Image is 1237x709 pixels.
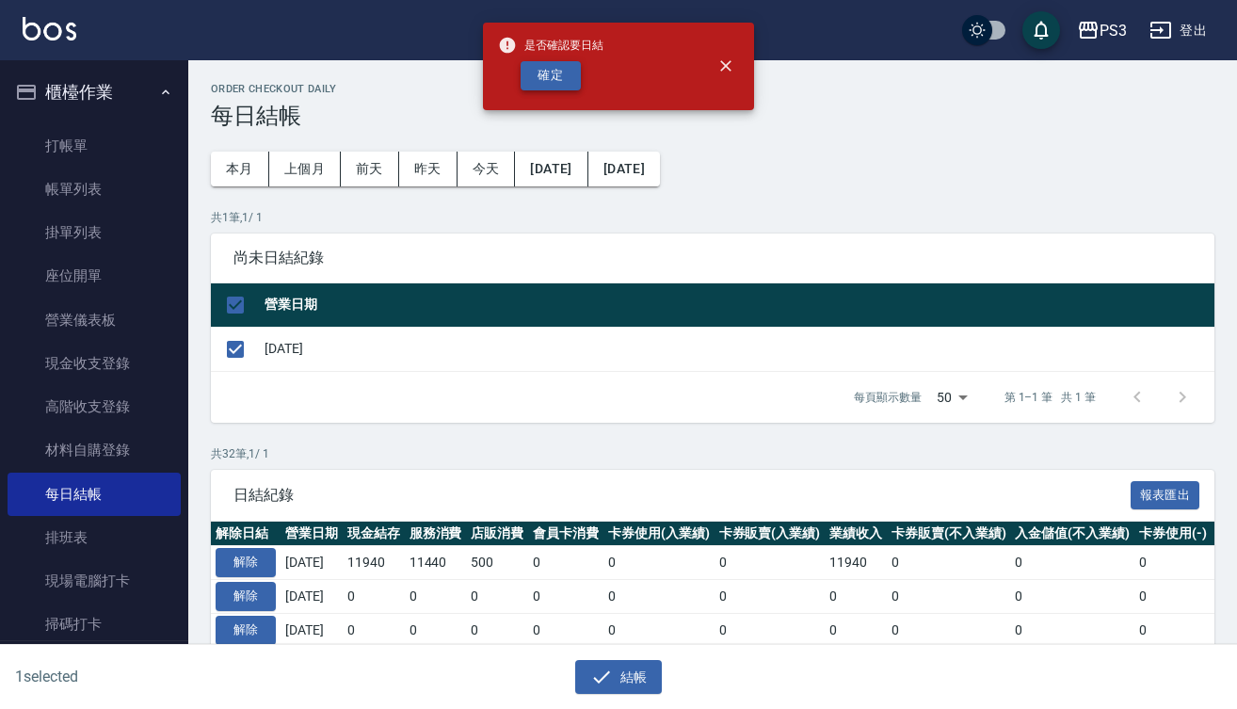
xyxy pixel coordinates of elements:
[1004,389,1096,406] p: 第 1–1 筆 共 1 筆
[715,522,826,546] th: 卡券販賣(入業績)
[341,152,399,186] button: 前天
[399,152,458,186] button: 昨天
[825,613,887,647] td: 0
[466,546,528,580] td: 500
[405,522,467,546] th: 服務消費
[521,61,581,90] button: 確定
[23,17,76,40] img: Logo
[1100,19,1127,42] div: PS3
[405,546,467,580] td: 11440
[8,428,181,472] a: 材料自購登錄
[8,603,181,646] a: 掃碼打卡
[216,548,276,577] button: 解除
[715,546,826,580] td: 0
[211,209,1214,226] p: 共 1 筆, 1 / 1
[603,546,715,580] td: 0
[603,613,715,647] td: 0
[887,580,1011,614] td: 0
[405,580,467,614] td: 0
[1134,613,1212,647] td: 0
[281,580,343,614] td: [DATE]
[825,580,887,614] td: 0
[269,152,341,186] button: 上個月
[1134,522,1212,546] th: 卡券使用(-)
[1010,546,1134,580] td: 0
[1010,522,1134,546] th: 入金儲值(不入業績)
[603,580,715,614] td: 0
[8,298,181,342] a: 營業儀表板
[498,36,603,55] span: 是否確認要日結
[8,211,181,254] a: 掛單列表
[233,486,1131,505] span: 日結紀錄
[603,522,715,546] th: 卡券使用(入業績)
[825,546,887,580] td: 11940
[705,45,747,87] button: close
[528,546,603,580] td: 0
[1010,613,1134,647] td: 0
[1022,11,1060,49] button: save
[887,546,1011,580] td: 0
[1131,481,1200,510] button: 報表匯出
[458,152,516,186] button: 今天
[8,168,181,211] a: 帳單列表
[1010,580,1134,614] td: 0
[8,559,181,603] a: 現場電腦打卡
[575,660,663,695] button: 結帳
[887,613,1011,647] td: 0
[528,580,603,614] td: 0
[1142,13,1214,48] button: 登出
[343,522,405,546] th: 現金結存
[216,582,276,611] button: 解除
[8,68,181,117] button: 櫃檯作業
[588,152,660,186] button: [DATE]
[233,249,1192,267] span: 尚未日結紀錄
[281,546,343,580] td: [DATE]
[260,283,1214,328] th: 營業日期
[211,103,1214,129] h3: 每日結帳
[528,613,603,647] td: 0
[715,613,826,647] td: 0
[1131,485,1200,503] a: 報表匯出
[211,152,269,186] button: 本月
[281,522,343,546] th: 營業日期
[8,254,181,298] a: 座位開單
[343,580,405,614] td: 0
[854,389,922,406] p: 每頁顯示數量
[1134,546,1212,580] td: 0
[281,613,343,647] td: [DATE]
[8,516,181,559] a: 排班表
[405,613,467,647] td: 0
[211,522,281,546] th: 解除日結
[15,665,306,688] h6: 1 selected
[260,327,1214,371] td: [DATE]
[343,546,405,580] td: 11940
[211,445,1214,462] p: 共 32 筆, 1 / 1
[887,522,1011,546] th: 卡券販賣(不入業績)
[528,522,603,546] th: 會員卡消費
[8,385,181,428] a: 高階收支登錄
[929,372,974,423] div: 50
[466,580,528,614] td: 0
[216,616,276,645] button: 解除
[515,152,587,186] button: [DATE]
[343,613,405,647] td: 0
[466,613,528,647] td: 0
[211,83,1214,95] h2: Order checkout daily
[466,522,528,546] th: 店販消費
[825,522,887,546] th: 業績收入
[8,473,181,516] a: 每日結帳
[8,124,181,168] a: 打帳單
[715,580,826,614] td: 0
[1069,11,1134,50] button: PS3
[1134,580,1212,614] td: 0
[8,342,181,385] a: 現金收支登錄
